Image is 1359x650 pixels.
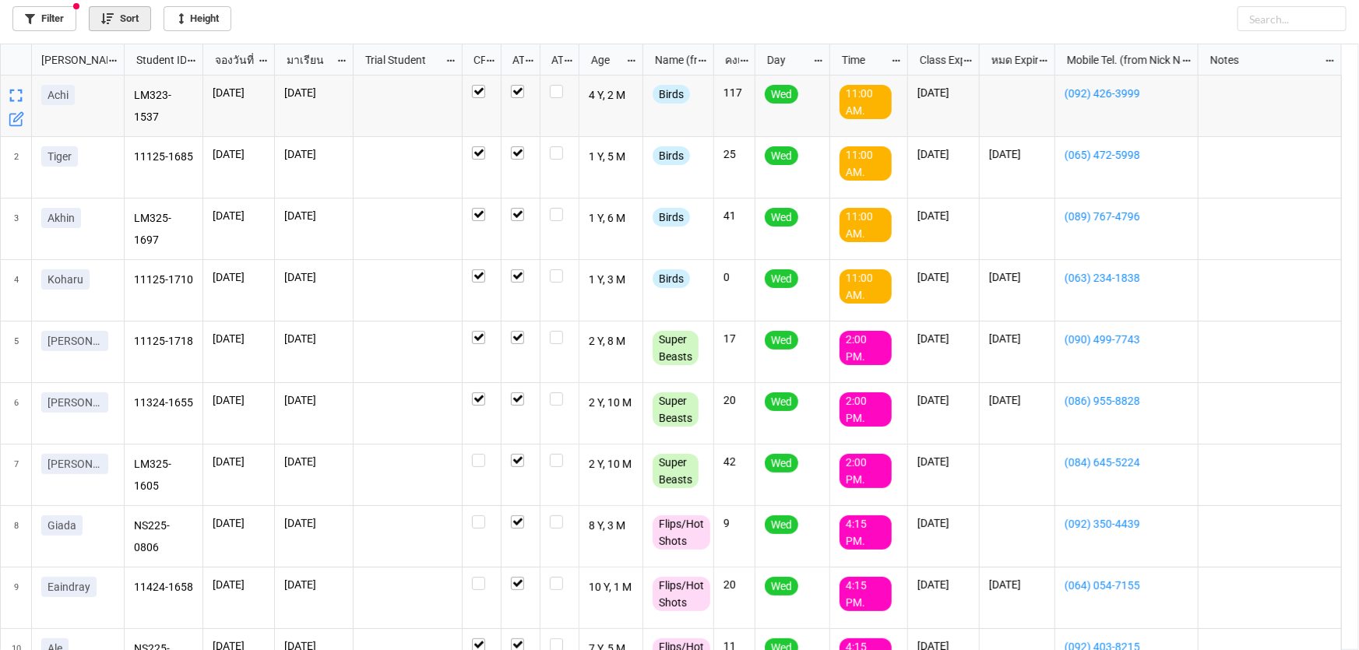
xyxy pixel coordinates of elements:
[840,85,892,119] div: 11:00 AM.
[284,454,343,469] p: [DATE]
[989,331,1045,346] p: [DATE]
[284,515,343,531] p: [DATE]
[917,269,970,285] p: [DATE]
[284,208,343,223] p: [DATE]
[724,454,745,469] p: 42
[653,208,690,227] div: Birds
[582,51,627,69] div: Age
[206,51,258,69] div: จองวันที่
[917,392,970,408] p: [DATE]
[917,208,970,223] p: [DATE]
[1065,85,1188,102] a: (092) 426-3999
[833,51,891,69] div: Time
[646,51,697,69] div: Name (from Class)
[765,208,798,227] div: Wed
[840,392,892,427] div: 2:00 PM.
[840,269,892,304] div: 11:00 AM.
[127,51,186,69] div: Student ID (from [PERSON_NAME] Name)
[48,272,83,287] p: Koharu
[14,567,19,628] span: 9
[724,392,745,408] p: 20
[724,515,745,531] p: 9
[989,392,1045,408] p: [DATE]
[1065,146,1188,163] a: (065) 472-5998
[589,331,634,353] p: 2 Y, 8 M
[1065,392,1188,409] a: (086) 955-8828
[12,6,76,31] a: Filter
[653,577,710,611] div: Flips/Hot Shots
[840,208,892,242] div: 11:00 AM.
[284,392,343,408] p: [DATE]
[284,146,343,162] p: [DATE]
[48,456,102,472] p: [PERSON_NAME]
[464,51,486,69] div: CF
[917,85,970,100] p: [DATE]
[213,146,265,162] p: [DATE]
[765,269,798,288] div: Wed
[48,395,102,410] p: [PERSON_NAME]
[48,210,75,226] p: Akhin
[840,454,892,488] div: 2:00 PM.
[716,51,739,69] div: คงเหลือ (from Nick Name)
[48,87,69,103] p: Achi
[1,44,125,76] div: grid
[1065,269,1188,286] a: (063) 234-1838
[589,208,634,230] p: 1 Y, 6 M
[724,146,745,162] p: 25
[653,515,710,550] div: Flips/Hot Shots
[14,444,19,505] span: 7
[164,6,231,31] a: Height
[284,269,343,285] p: [DATE]
[589,515,634,537] p: 8 Y, 3 M
[14,321,19,382] span: 5
[989,577,1045,592] p: [DATE]
[213,577,265,592] p: [DATE]
[48,518,76,533] p: Giada
[917,577,970,592] p: [DATE]
[1065,331,1188,348] a: (090) 499-7743
[1238,6,1347,31] input: Search...
[724,208,745,223] p: 41
[284,85,343,100] p: [DATE]
[910,51,963,69] div: Class Expiration
[917,515,970,531] p: [DATE]
[213,515,265,531] p: [DATE]
[134,269,194,291] p: 11125-1710
[653,331,699,365] div: Super Beasts
[48,579,90,595] p: Eaindray
[32,51,107,69] div: [PERSON_NAME] Name
[14,506,19,567] span: 8
[89,6,151,31] a: Sort
[1065,577,1188,594] a: (064) 054-7155
[758,51,813,69] div: Day
[356,51,445,69] div: Trial Student
[917,331,970,346] p: [DATE]
[277,51,336,69] div: มาเรียน
[765,146,798,165] div: Wed
[589,269,634,291] p: 1 Y, 3 M
[653,454,699,488] div: Super Beasts
[134,208,194,250] p: LM325-1697
[542,51,564,69] div: ATK
[765,331,798,350] div: Wed
[213,392,265,408] p: [DATE]
[134,146,194,168] p: 11125-1685
[589,392,634,414] p: 2 Y, 10 M
[917,146,970,162] p: [DATE]
[589,85,634,107] p: 4 Y, 2 M
[14,260,19,321] span: 4
[213,331,265,346] p: [DATE]
[134,577,194,599] p: 11424-1658
[503,51,525,69] div: ATT
[765,515,798,534] div: Wed
[989,269,1045,285] p: [DATE]
[765,454,798,473] div: Wed
[134,331,194,353] p: 11125-1718
[840,515,892,550] div: 4:15 PM.
[840,577,892,611] div: 4:15 PM.
[724,269,745,285] p: 0
[284,331,343,346] p: [DATE]
[14,383,19,444] span: 6
[1065,208,1188,225] a: (089) 767-4796
[14,137,19,198] span: 2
